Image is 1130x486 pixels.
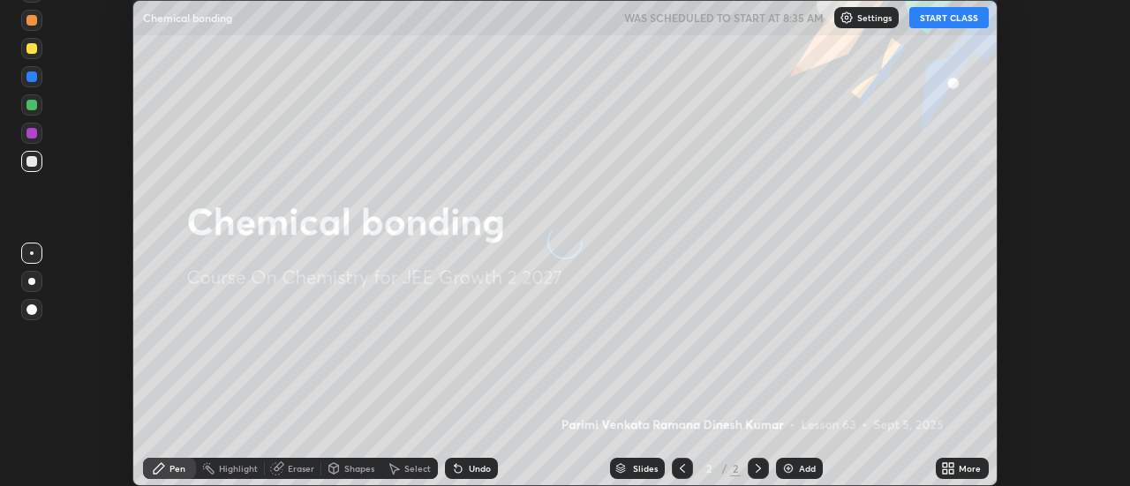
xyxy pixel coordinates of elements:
div: 2 [730,460,741,476]
div: Undo [469,464,491,473]
div: Slides [633,464,658,473]
button: START CLASS [909,7,989,28]
div: Highlight [219,464,258,473]
div: Select [404,464,431,473]
div: Pen [169,464,185,473]
p: Settings [857,13,892,22]
h5: WAS SCHEDULED TO START AT 8:35 AM [624,10,824,26]
p: Chemical bonding [143,11,232,25]
img: add-slide-button [781,461,795,475]
div: 2 [700,463,718,474]
div: Eraser [288,464,314,473]
img: class-settings-icons [840,11,854,25]
div: More [959,464,981,473]
div: Shapes [344,464,374,473]
div: / [721,463,727,474]
div: Add [799,464,816,473]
